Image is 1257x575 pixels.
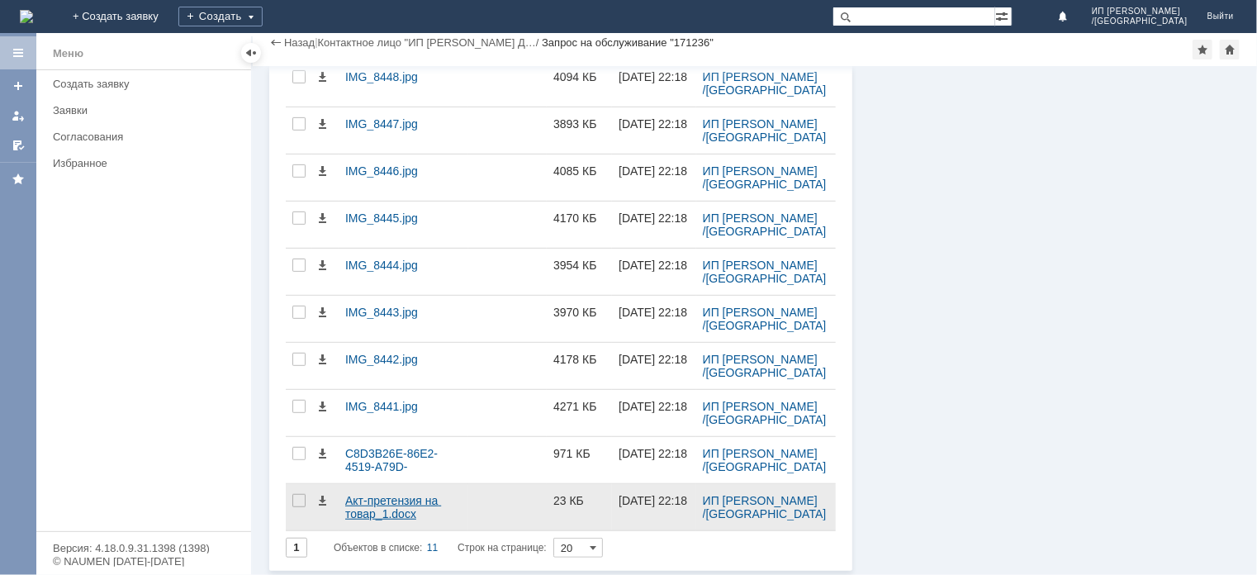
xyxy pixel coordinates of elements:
[703,353,827,379] a: ИП [PERSON_NAME] /[GEOGRAPHIC_DATA]
[334,538,547,558] i: Строк на странице:
[5,73,31,99] a: Создать заявку
[315,259,329,272] span: Скачать файл
[241,43,261,63] div: Скрыть меню
[1193,40,1212,59] div: Добавить в избранное
[703,494,827,520] a: ИП [PERSON_NAME] /[GEOGRAPHIC_DATA]
[315,211,329,225] span: Скачать файл
[619,306,687,319] div: [DATE] 22:18
[1092,7,1188,17] span: ИП [PERSON_NAME]
[553,306,605,319] div: 3970 КБ
[5,132,31,159] a: Мои согласования
[46,97,248,123] a: Заявки
[345,211,462,225] div: IMG_8445.jpg
[46,71,248,97] a: Создать заявку
[345,259,462,272] div: IMG_8444.jpg
[334,542,422,554] span: Объектов в списке:
[1092,17,1188,26] span: /[GEOGRAPHIC_DATA]
[345,306,462,319] div: IMG_8443.jpg
[46,124,248,150] a: Согласования
[703,447,827,473] a: ИП [PERSON_NAME] /[GEOGRAPHIC_DATA]
[20,10,33,23] img: logo
[345,494,462,520] div: Акт-претензия на товар_1.docx
[315,70,329,83] span: Скачать файл
[427,538,438,558] div: 11
[619,164,687,178] div: [DATE] 22:18
[315,306,329,319] span: Скачать файл
[315,36,317,48] div: |
[619,211,687,225] div: [DATE] 22:18
[53,556,235,567] div: © NAUMEN [DATE]-[DATE]
[619,117,687,131] div: [DATE] 22:18
[53,131,241,143] div: Согласования
[619,447,687,460] div: [DATE] 22:18
[53,44,83,64] div: Меню
[703,164,827,191] a: ИП [PERSON_NAME] /[GEOGRAPHIC_DATA]
[703,70,827,97] a: ИП [PERSON_NAME] /[GEOGRAPHIC_DATA]
[553,447,605,460] div: 971 КБ
[619,494,687,507] div: [DATE] 22:18
[703,117,827,144] a: ИП [PERSON_NAME] /[GEOGRAPHIC_DATA]
[553,117,605,131] div: 3893 КБ
[315,447,329,460] span: Скачать файл
[542,36,714,49] div: Запрос на обслуживание "171236"
[703,259,827,285] a: ИП [PERSON_NAME] /[GEOGRAPHIC_DATA]
[553,164,605,178] div: 4085 КБ
[315,353,329,366] span: Скачать файл
[553,70,605,83] div: 4094 КБ
[53,104,241,116] div: Заявки
[619,353,687,366] div: [DATE] 22:18
[553,400,605,413] div: 4271 КБ
[619,259,687,272] div: [DATE] 22:18
[703,211,827,238] a: ИП [PERSON_NAME] /[GEOGRAPHIC_DATA]
[53,78,241,90] div: Создать заявку
[995,7,1012,23] span: Расширенный поиск
[619,400,687,413] div: [DATE] 22:18
[1220,40,1240,59] div: Сделать домашней страницей
[318,36,536,49] a: Контактное лицо "ИП [PERSON_NAME] Д…
[553,259,605,272] div: 3954 КБ
[703,400,827,426] a: ИП [PERSON_NAME] /[GEOGRAPHIC_DATA]
[5,102,31,129] a: Мои заявки
[315,164,329,178] span: Скачать файл
[703,306,827,332] a: ИП [PERSON_NAME] /[GEOGRAPHIC_DATA]
[318,36,543,49] div: /
[345,70,462,83] div: IMG_8448.jpg
[315,494,329,507] span: Скачать файл
[553,494,605,507] div: 23 КБ
[345,400,462,413] div: IMG_8441.jpg
[315,117,329,131] span: Скачать файл
[345,164,462,178] div: IMG_8446.jpg
[53,157,223,169] div: Избранное
[553,353,605,366] div: 4178 КБ
[345,353,462,366] div: IMG_8442.jpg
[20,10,33,23] a: Перейти на домашнюю страницу
[619,70,687,83] div: [DATE] 22:18
[178,7,263,26] div: Создать
[345,447,462,473] div: C8D3B26E-86E2-4519-A79D-4EC9B544CCC2.JPG
[53,543,235,554] div: Версия: 4.18.0.9.31.1398 (1398)
[553,211,605,225] div: 4170 КБ
[315,400,329,413] span: Скачать файл
[345,117,462,131] div: IMG_8447.jpg
[284,36,315,49] a: Назад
